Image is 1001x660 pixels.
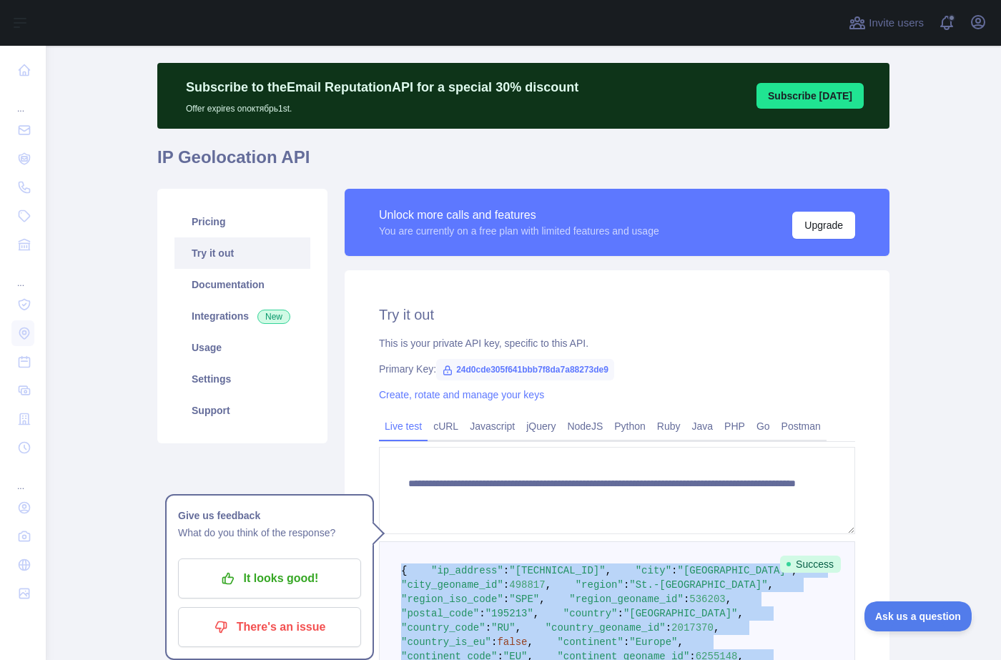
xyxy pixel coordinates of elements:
a: jQuery [521,415,561,438]
a: Integrations New [174,300,310,332]
span: , [738,608,744,619]
span: : [503,565,509,576]
div: Unlock more calls and features [379,207,659,224]
span: : [503,593,509,605]
span: , [546,579,551,591]
h1: Give us feedback [178,507,361,524]
span: : [485,622,491,634]
h1: IP Geolocation API [157,146,889,180]
a: NodeJS [561,415,608,438]
span: Success [780,556,841,573]
span: false [497,636,527,648]
a: Support [174,395,310,426]
a: Live test [379,415,428,438]
span: "country_is_eu" [401,636,491,648]
a: cURL [428,415,464,438]
span: "Europe" [629,636,677,648]
span: : [671,565,677,576]
a: Usage [174,332,310,363]
span: "country" [563,608,618,619]
span: , [768,579,774,591]
button: Upgrade [792,212,855,239]
div: Primary Key: [379,362,855,376]
a: PHP [719,415,751,438]
span: "RU" [491,622,516,634]
span: 2017370 [671,622,714,634]
a: Settings [174,363,310,395]
a: Documentation [174,269,310,300]
span: "city" [636,565,671,576]
span: : [503,579,509,591]
div: You are currently on a free plan with limited features and usage [379,224,659,238]
span: : [617,608,623,619]
span: , [726,593,731,605]
span: "country_code" [401,622,485,634]
a: Javascript [464,415,521,438]
div: ... [11,260,34,289]
a: Ruby [651,415,686,438]
span: , [678,636,684,648]
p: Subscribe to the Email Reputation API for a special 30 % discount [186,77,578,97]
span: "postal_code" [401,608,479,619]
span: , [527,636,533,648]
a: Try it out [174,237,310,269]
a: Pricing [174,206,310,237]
button: Subscribe [DATE] [756,83,864,109]
p: There's an issue [189,615,350,639]
div: ... [11,86,34,114]
span: : [623,579,629,591]
span: : [479,608,485,619]
span: "city_geoname_id" [401,579,503,591]
span: 536203 [689,593,725,605]
a: Python [608,415,651,438]
span: "[GEOGRAPHIC_DATA]" [678,565,792,576]
span: , [516,622,521,634]
span: , [533,608,539,619]
h2: Try it out [379,305,855,325]
span: Invite users [869,15,924,31]
div: This is your private API key, specific to this API. [379,336,855,350]
span: : [666,622,671,634]
span: "region_iso_code" [401,593,503,605]
span: "ip_address" [431,565,503,576]
a: Java [686,415,719,438]
button: It looks good! [178,558,361,599]
span: "SPE" [509,593,539,605]
span: , [606,565,611,576]
span: "region" [576,579,623,591]
span: : [684,593,689,605]
iframe: Toggle Customer Support [864,601,972,631]
a: Postman [776,415,827,438]
span: "region_geoname_id" [569,593,684,605]
p: It looks good! [189,566,350,591]
span: "continent" [557,636,623,648]
span: 24d0cde305f641bbb7f8da7a88273de9 [436,359,614,380]
span: "[GEOGRAPHIC_DATA]" [623,608,738,619]
span: { [401,565,407,576]
span: "[TECHNICAL_ID]" [509,565,605,576]
span: : [491,636,497,648]
p: Offer expires on октябрь 1st. [186,97,578,114]
span: New [257,310,290,324]
span: "St.-[GEOGRAPHIC_DATA]" [629,579,767,591]
button: Invite users [846,11,927,34]
span: : [623,636,629,648]
a: Go [751,415,776,438]
span: , [539,593,545,605]
span: , [714,622,719,634]
span: "country_geoname_id" [546,622,666,634]
a: Create, rotate and manage your keys [379,389,544,400]
span: 498817 [509,579,545,591]
button: There's an issue [178,607,361,647]
div: ... [11,463,34,492]
span: "195213" [485,608,533,619]
p: What do you think of the response? [178,524,361,541]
